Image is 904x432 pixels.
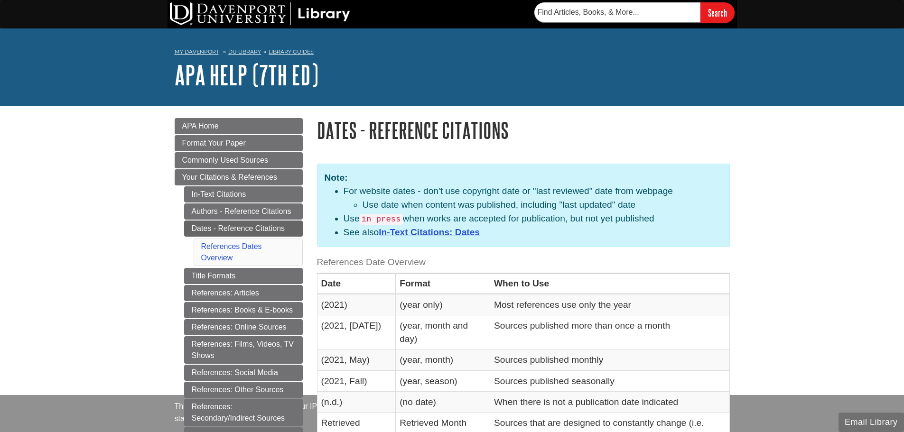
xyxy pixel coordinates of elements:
[700,2,735,23] input: Search
[325,173,348,183] strong: Note:
[175,46,730,61] nav: breadcrumb
[317,252,730,273] caption: References Date Overview
[490,370,729,391] td: Sources published seasonally
[396,315,490,349] td: (year, month and day)
[317,118,730,142] h1: Dates - Reference Citations
[170,2,350,25] img: DU Library
[396,273,490,294] th: Format
[379,227,480,237] a: In-Text Citations: Dates
[175,135,303,151] a: Format Your Paper
[490,294,729,315] td: Most references use only the year
[317,391,396,412] td: (n.d.)
[360,214,403,225] code: in press
[184,399,303,426] a: References: Secondary/Indirect Sources
[317,315,396,349] td: (2021, [DATE])
[344,184,722,212] li: For website dates - don't use copyright date or "last reviewed" date from webpage
[184,221,303,237] a: Dates - Reference Citations
[184,319,303,335] a: References: Online Sources
[490,273,729,294] th: When to Use
[184,268,303,284] a: Title Formats
[490,349,729,370] td: Sources published monthly
[182,122,219,130] span: APA Home
[175,60,318,90] a: APA Help (7th Ed)
[182,139,246,147] span: Format Your Paper
[184,365,303,381] a: References: Social Media
[534,2,735,23] form: Searches DU Library's articles, books, and more
[184,186,303,202] a: In-Text Citations
[184,336,303,364] a: References: Films, Videos, TV Shows
[490,315,729,349] td: Sources published more than once a month
[184,302,303,318] a: References: Books & E-books
[534,2,700,22] input: Find Articles, Books, & More...
[228,48,261,55] a: DU Library
[175,48,219,56] a: My Davenport
[317,273,396,294] th: Date
[839,413,904,432] button: Email Library
[184,203,303,220] a: Authors - Reference Citations
[396,349,490,370] td: (year, month)
[175,169,303,185] a: Your Citations & References
[201,242,262,262] a: References Dates Overview
[363,198,722,212] li: Use date when content was published, including "last updated" date
[396,370,490,391] td: (year, season)
[184,285,303,301] a: References: Articles
[175,118,303,134] a: APA Home
[317,349,396,370] td: (2021, May)
[184,382,303,398] a: References: Other Sources
[175,152,303,168] a: Commonly Used Sources
[490,391,729,412] td: When there is not a publication date indicated
[182,156,268,164] span: Commonly Used Sources
[269,48,314,55] a: Library Guides
[344,212,722,226] li: Use when works are accepted for publication, but not yet published
[396,294,490,315] td: (year only)
[317,294,396,315] td: (2021)
[344,226,722,239] li: See also
[317,370,396,391] td: (2021, Fall)
[396,391,490,412] td: (no date)
[182,173,277,181] span: Your Citations & References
